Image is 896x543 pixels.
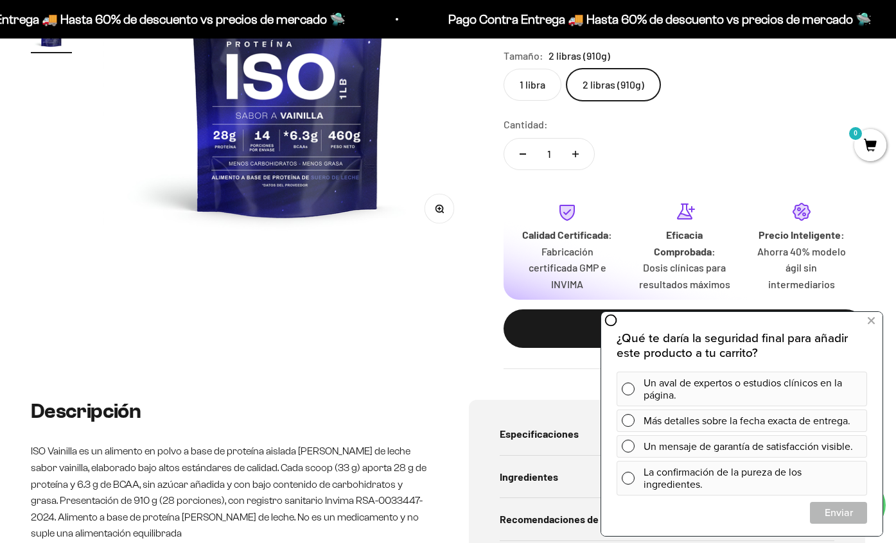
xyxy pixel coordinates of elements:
span: Ingredientes [500,469,558,485]
iframe: zigpoll-iframe [601,311,883,536]
strong: Eficacia Comprobada: [654,228,716,257]
span: Especificaciones [500,426,579,442]
p: Dosis clínicas para resultados máximos [636,259,732,292]
p: Fabricación certificada GMP e INVIMA [519,243,615,293]
label: Cantidad: [504,116,548,133]
mark: 0 [848,126,863,141]
span: Recomendaciones de uso [500,511,617,528]
a: 0 [854,139,886,153]
p: Pago Contra Entrega 🚚 Hasta 60% de descuento vs precios de mercado 🛸 [444,9,867,30]
summary: Ingredientes [500,456,835,498]
strong: Calidad Certificada: [522,228,612,241]
button: Aumentar cantidad [557,139,594,169]
span: 2 libras (910g) [549,47,610,64]
h2: Descripción [31,400,428,422]
strong: Precio Inteligente: [759,228,845,241]
legend: Tamaño: [504,47,543,64]
div: Añadir al carrito [529,321,839,338]
summary: Especificaciones [500,413,835,455]
summary: Recomendaciones de uso [500,498,835,540]
p: ISO Vainilla es un alimento en polvo a base de proteína aislada [PERSON_NAME] de leche sabor vain... [31,443,428,542]
button: Reducir cantidad [504,139,541,169]
button: Añadir al carrito [504,309,865,348]
p: Ahorra 40% modelo ágil sin intermediarios [753,243,850,293]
